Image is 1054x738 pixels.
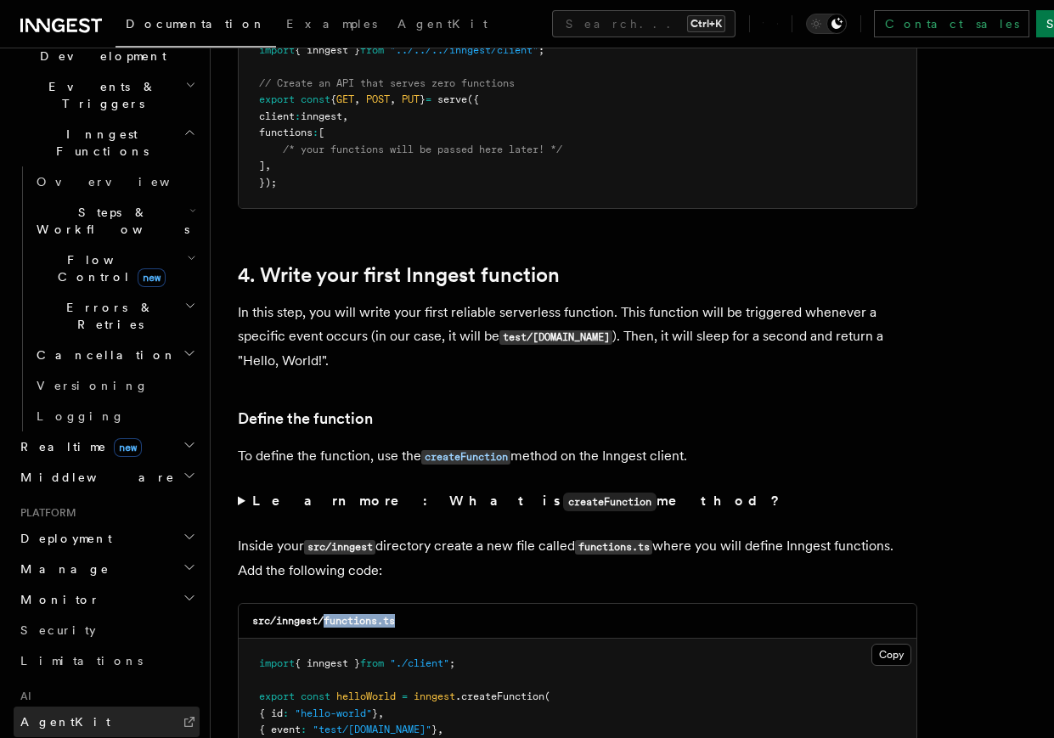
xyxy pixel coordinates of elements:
[138,268,166,287] span: new
[37,379,149,392] span: Versioning
[259,160,265,172] span: ]
[575,540,652,555] code: functions.ts
[238,534,917,583] p: Inside your directory create a new file called where you will define Inngest functions. Add the f...
[467,93,479,105] span: ({
[313,724,431,735] span: "test/[DOMAIN_NAME]"
[14,462,200,493] button: Middleware
[14,78,185,112] span: Events & Triggers
[301,690,330,702] span: const
[259,127,313,138] span: functions
[14,31,185,65] span: Local Development
[238,263,560,287] a: 4. Write your first Inngest function
[295,110,301,122] span: :
[259,44,295,56] span: import
[806,14,847,34] button: Toggle dark mode
[360,44,384,56] span: from
[252,493,783,509] strong: Learn more: What is method?
[238,407,373,431] a: Define the function
[259,110,295,122] span: client
[318,127,324,138] span: [
[14,431,200,462] button: Realtimenew
[437,724,443,735] span: ,
[14,506,76,520] span: Platform
[563,493,657,511] code: createFunction
[336,93,354,105] span: GET
[871,644,911,666] button: Copy
[20,623,96,637] span: Security
[30,245,200,292] button: Flow Controlnew
[874,10,1029,37] a: Contact sales
[437,93,467,105] span: serve
[304,540,375,555] code: src/inngest
[421,450,510,465] code: createFunction
[378,707,384,719] span: ,
[14,561,110,577] span: Manage
[421,448,510,464] a: createFunction
[390,93,396,105] span: ,
[499,330,612,345] code: test/[DOMAIN_NAME]
[37,409,125,423] span: Logging
[402,690,408,702] span: =
[552,10,736,37] button: Search...Ctrl+K
[238,444,917,469] p: To define the function, use the method on the Inngest client.
[544,690,550,702] span: (
[259,690,295,702] span: export
[37,175,211,189] span: Overview
[259,177,277,189] span: });
[14,690,31,703] span: AI
[30,340,200,370] button: Cancellation
[354,93,360,105] span: ,
[538,44,544,56] span: ;
[431,724,437,735] span: }
[295,657,360,669] span: { inngest }
[414,690,455,702] span: inngest
[283,707,289,719] span: :
[14,591,100,608] span: Monitor
[14,530,112,547] span: Deployment
[114,438,142,457] span: new
[259,724,301,735] span: { event
[390,44,538,56] span: "../../../inngest/client"
[14,707,200,737] a: AgentKit
[449,657,455,669] span: ;
[259,93,295,105] span: export
[14,554,200,584] button: Manage
[30,204,189,238] span: Steps & Workflows
[336,690,396,702] span: helloWorld
[30,166,200,197] a: Overview
[30,346,177,363] span: Cancellation
[330,93,336,105] span: {
[14,126,183,160] span: Inngest Functions
[283,144,562,155] span: /* your functions will be passed here later! */
[14,615,200,645] a: Security
[126,17,266,31] span: Documentation
[402,93,420,105] span: PUT
[14,645,200,676] a: Limitations
[116,5,276,48] a: Documentation
[238,489,917,514] summary: Learn more: What iscreateFunctionmethod?
[30,401,200,431] a: Logging
[342,110,348,122] span: ,
[252,615,395,627] code: src/inngest/functions.ts
[295,707,372,719] span: "hello-world"
[14,24,200,71] button: Local Development
[259,77,515,89] span: // Create an API that serves zero functions
[14,438,142,455] span: Realtime
[286,17,377,31] span: Examples
[14,584,200,615] button: Monitor
[30,299,184,333] span: Errors & Retries
[20,654,143,668] span: Limitations
[455,690,544,702] span: .createFunction
[14,71,200,119] button: Events & Triggers
[372,707,378,719] span: }
[295,44,360,56] span: { inngest }
[301,93,330,105] span: const
[238,301,917,373] p: In this step, you will write your first reliable serverless function. This function will be trigg...
[301,110,342,122] span: inngest
[259,707,283,719] span: { id
[276,5,387,46] a: Examples
[313,127,318,138] span: :
[14,119,200,166] button: Inngest Functions
[687,15,725,32] kbd: Ctrl+K
[20,715,110,729] span: AgentKit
